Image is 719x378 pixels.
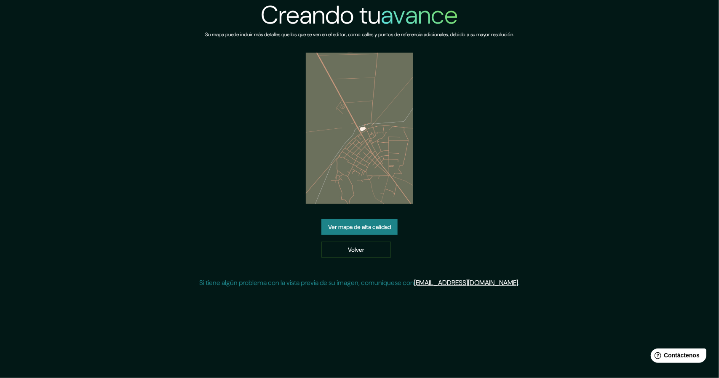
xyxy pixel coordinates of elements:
[328,223,391,231] font: Ver mapa de alta calidad
[644,345,710,369] iframe: Lanzador de widgets de ayuda
[205,31,514,38] font: Su mapa puede incluir más detalles que los que se ven en el editor, como calles y puntos de refer...
[414,278,519,287] a: [EMAIL_ADDRESS][DOMAIN_NAME]
[321,219,398,235] a: Ver mapa de alta calidad
[519,278,520,287] font: .
[306,53,413,204] img: vista previa del mapa creado
[321,242,391,258] a: Volver
[348,246,364,253] font: Volver
[200,278,414,287] font: Si tiene algún problema con la vista previa de su imagen, comuníquese con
